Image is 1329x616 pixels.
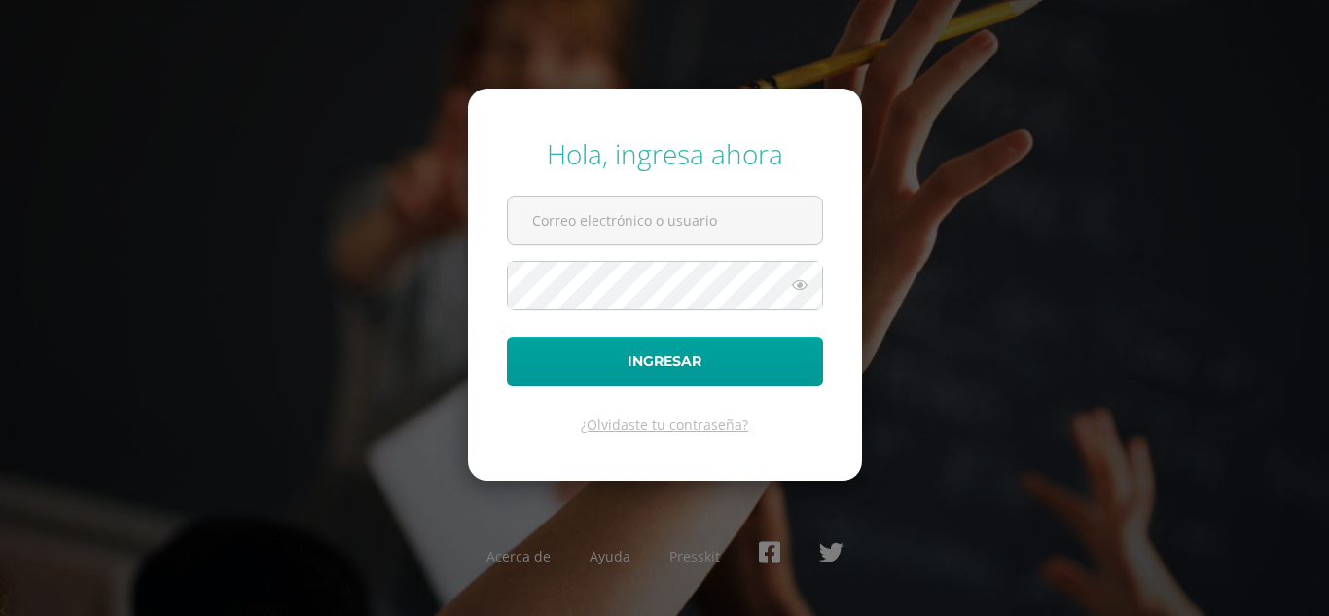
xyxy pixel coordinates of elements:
[669,547,720,565] a: Presskit
[590,547,630,565] a: Ayuda
[508,197,822,244] input: Correo electrónico o usuario
[507,337,823,386] button: Ingresar
[581,416,748,434] a: ¿Olvidaste tu contraseña?
[486,547,551,565] a: Acerca de
[507,135,823,172] div: Hola, ingresa ahora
